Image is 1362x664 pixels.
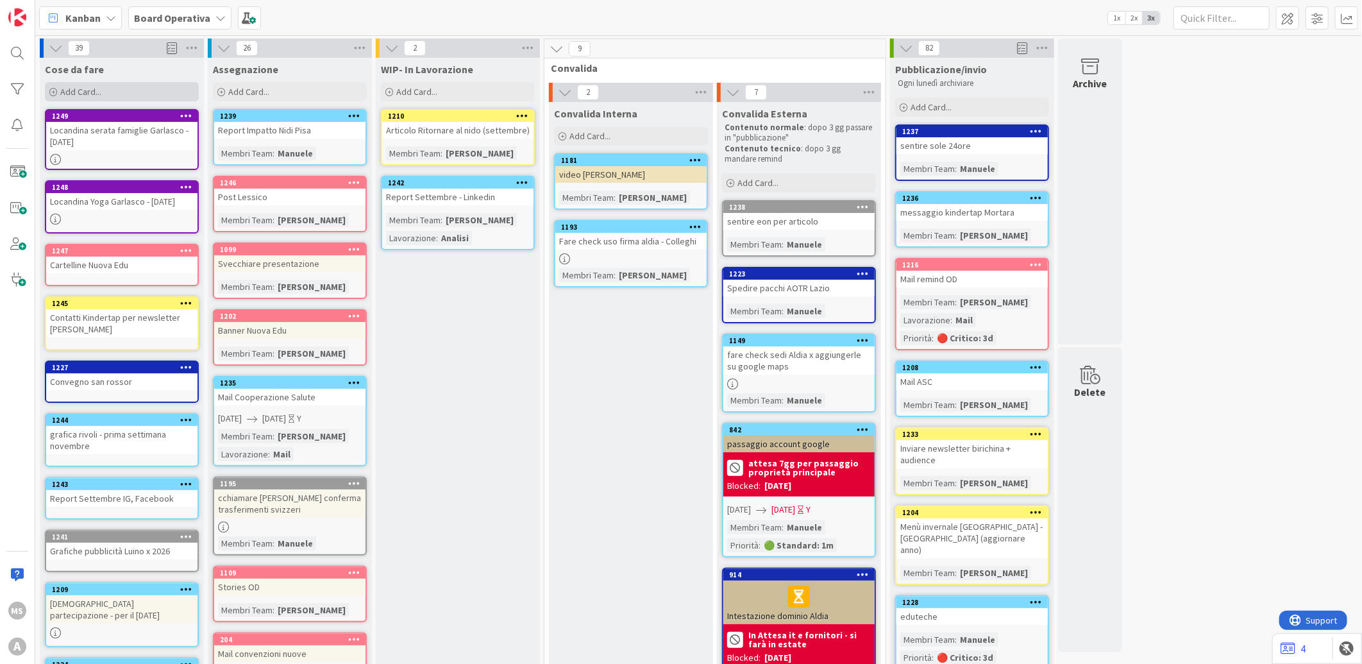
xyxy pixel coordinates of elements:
[900,228,955,243] div: Membri Team
[274,536,316,550] div: Manuele
[214,322,366,339] div: Banner Nuova Edu
[214,567,366,595] div: 1109Stories OD
[46,122,198,150] div: Locandina serata famiglie Garlasco - [DATE]
[729,269,875,278] div: 1223
[727,520,782,534] div: Membri Team
[918,40,940,56] span: 82
[759,538,761,552] span: :
[555,166,707,183] div: video [PERSON_NAME]
[8,602,26,620] div: MS
[270,447,294,461] div: Mail
[737,177,778,189] span: Add Card...
[218,447,268,461] div: Lavorazione
[46,584,198,595] div: 1209
[46,373,198,390] div: Convegno san rossor
[723,581,875,624] div: Intestazione dominio Aldia
[555,221,707,250] div: 1193Fare check uso firma aldia - Colleghi
[896,373,1048,390] div: Mail ASC
[895,63,987,76] span: Pubblicazione/invio
[896,204,1048,221] div: messaggio kindertap Mortara
[896,362,1048,390] div: 1208Mail ASC
[386,231,436,245] div: Lavorazione
[220,312,366,321] div: 1202
[896,137,1048,154] div: sentire sole 24ore
[273,536,274,550] span: :
[1143,12,1160,24] span: 3x
[911,101,952,113] span: Add Card...
[723,201,875,213] div: 1238
[214,478,366,518] div: 1195cchiamare [PERSON_NAME] conferma trasferimenti svizzeri
[723,280,875,296] div: Spedire pacchi AOTR Lazio
[932,331,934,345] span: :
[214,567,366,579] div: 1109
[218,603,273,617] div: Membri Team
[806,503,811,516] div: Y
[727,479,761,493] div: Blocked:
[723,213,875,230] div: sentire eon per articolo
[46,298,198,337] div: 1245Contatti Kindertap per newsletter [PERSON_NAME]
[902,430,1048,439] div: 1233
[934,331,996,345] div: 🔴 Critico: 3d
[902,363,1048,372] div: 1208
[896,429,1048,468] div: 1233Inviare newsletter birichina + audience
[764,479,791,493] div: [DATE]
[902,598,1048,607] div: 1228
[274,213,349,227] div: [PERSON_NAME]
[729,425,875,434] div: 842
[902,508,1048,517] div: 1204
[1281,641,1306,656] a: 4
[218,146,273,160] div: Membri Team
[214,110,366,139] div: 1239Report Impatto Nidi Pisa
[273,346,274,361] span: :
[952,313,976,327] div: Mail
[900,331,932,345] div: Priorità
[220,379,366,387] div: 1235
[761,538,837,552] div: 🟢 Standard: 1m
[27,2,58,17] span: Support
[896,597,1048,608] div: 1228
[214,110,366,122] div: 1239
[52,246,198,255] div: 1247
[382,110,534,139] div: 1210Articolo Ritornare al nido (settembre)
[441,146,442,160] span: :
[559,191,614,205] div: Membri Team
[723,569,875,624] div: 914Intestazione dominio Aldia
[220,479,366,488] div: 1195
[396,86,437,98] span: Add Card...
[723,346,875,375] div: fare check sedi Aldia x aggiungerle su google maps
[723,268,875,280] div: 1223
[46,543,198,559] div: Grafiche pubblicità Luino x 2026
[236,40,258,56] span: 26
[900,566,955,580] div: Membri Team
[273,280,274,294] span: :
[220,635,366,644] div: 204
[404,40,426,56] span: 2
[896,362,1048,373] div: 1208
[262,412,286,425] span: [DATE]
[214,255,366,272] div: Svecchiare presentazione
[782,304,784,318] span: :
[214,122,366,139] div: Report Impatto Nidi Pisa
[900,295,955,309] div: Membri Team
[616,191,690,205] div: [PERSON_NAME]
[274,603,349,617] div: [PERSON_NAME]
[950,313,952,327] span: :
[727,237,782,251] div: Membri Team
[896,259,1048,287] div: 1216Mail remind OD
[52,299,198,308] div: 1245
[561,223,707,232] div: 1193
[381,63,473,76] span: WIP- In Lavorazione
[748,459,871,477] b: attesa 7gg per passaggio proprietà principale
[46,595,198,624] div: [DEMOGRAPHIC_DATA] partecipazione - per il [DATE]
[214,311,366,339] div: 1202Banner Nuova Edu
[220,178,366,187] div: 1246
[896,192,1048,221] div: 1236messaggio kindertap Mortara
[782,393,784,407] span: :
[1108,12,1125,24] span: 1x
[220,568,366,577] div: 1109
[902,260,1048,269] div: 1216
[723,424,875,452] div: 842passaggio account google
[555,233,707,250] div: Fare check uso firma aldia - Colleghi
[725,144,873,165] p: : dopo 3 gg mandare remind
[382,177,534,189] div: 1242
